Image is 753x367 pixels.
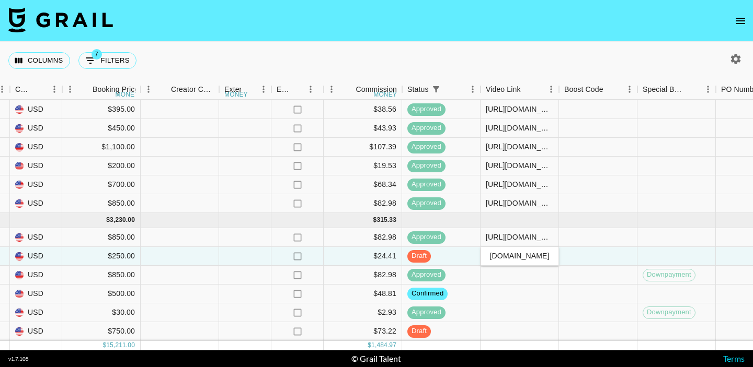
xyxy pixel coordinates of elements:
div: https://www.tiktok.com/@tristipoopoo/video/7556994535717391647?is_from_webapp=1&sender_device=pc&... [486,232,553,242]
span: Downpayment [643,270,695,280]
div: money [373,91,397,98]
div: $ [106,216,110,224]
div: Special Booking Type [643,79,686,100]
span: approved [407,123,446,133]
button: Menu [47,81,62,97]
span: approved [407,307,446,317]
div: Boost Code [559,79,637,100]
div: Special Booking Type [637,79,716,100]
button: Menu [324,81,339,97]
button: Sort [291,82,306,97]
img: Grail Talent [8,7,113,32]
button: open drawer [730,10,751,31]
button: Sort [156,82,171,97]
div: 15,211.00 [106,341,135,350]
div: $82.98 [324,266,402,285]
button: Menu [141,81,156,97]
div: USD [10,228,62,247]
div: $30.00 [62,303,141,322]
div: $82.98 [324,194,402,213]
span: approved [407,270,446,280]
div: 315.33 [376,216,396,224]
div: https://www.instagram.com/reel/DPUepVbjdpV/?utm_source=ig_web_copy_link&igsh=MzRlODBiNWFlZA== [486,160,553,171]
div: Status [402,79,481,100]
button: Sort [341,82,356,97]
div: https://www.tiktok.com/@tristipoopoo/video/7555678298978667806?is_from_webapp=1&sender_device=pc&... [486,179,553,190]
span: approved [407,232,446,242]
div: $1,100.00 [62,138,141,157]
button: Menu [62,81,78,97]
div: USD [10,157,62,175]
div: USD [10,194,62,213]
div: USD [10,322,62,341]
div: $ [102,341,106,350]
div: $450.00 [62,119,141,138]
button: Menu [256,81,271,97]
div: Creator Commmission Override [171,79,214,100]
div: USD [10,247,62,266]
div: USD [10,119,62,138]
button: Show filters [78,52,136,69]
div: USD [10,285,62,303]
a: Terms [723,353,745,363]
div: $250.00 [62,247,141,266]
div: Commission [356,79,397,100]
div: $48.81 [324,285,402,303]
button: Sort [521,82,535,97]
span: approved [407,180,446,190]
span: Downpayment [643,307,695,317]
div: $ [368,341,371,350]
button: Menu [465,81,481,97]
button: Menu [303,81,318,97]
div: 1 active filter [429,82,443,97]
span: 7 [92,49,102,60]
button: Sort [443,82,458,97]
div: $19.53 [324,157,402,175]
div: 1,484.97 [371,341,396,350]
div: USD [10,138,62,157]
div: money [224,91,248,98]
span: draft [407,326,431,336]
div: $38.56 [324,100,402,119]
button: Menu [543,81,559,97]
button: Sort [603,82,618,97]
div: $500.00 [62,285,141,303]
div: $43.93 [324,119,402,138]
button: Show filters [429,82,443,97]
div: $68.34 [324,175,402,194]
div: $ [373,216,377,224]
div: $700.00 [62,175,141,194]
span: draft [407,251,431,261]
div: $24.41 [324,247,402,266]
div: Expenses: Remove Commission? [271,79,324,100]
span: confirmed [407,289,448,299]
span: approved [407,142,446,152]
div: https://www.tiktok.com/@palinkamalinka/video/7554859650026327318?is_from_webapp=1&sender_device=p... [486,123,553,133]
div: $200.00 [62,157,141,175]
div: Booking Price [93,79,139,100]
div: $82.98 [324,228,402,247]
div: Creator Commmission Override [141,79,219,100]
div: https://www.tiktok.com/@tristipoopoo/video/7555889470277487903?is_from_webapp=1&sender_device=pc&... [486,198,553,208]
button: Menu [622,81,637,97]
div: https://www.tiktok.com/@leodibaa/video/7556720992702254358?is_from_webapp=1&sender_device=pc&web_... [486,141,553,152]
div: Video Link [481,79,559,100]
div: 3,230.00 [110,216,135,224]
div: https://www.tiktok.com/@palinkamalinka/video/7556328678389501206?is_from_webapp=1&sender_device=p... [486,104,553,114]
button: Sort [241,82,256,97]
div: Status [407,79,429,100]
button: Menu [700,81,716,97]
span: approved [407,104,446,114]
button: Sort [686,82,700,97]
div: v 1.7.105 [8,356,29,362]
button: Select columns [8,52,70,69]
div: © Grail Talent [351,353,401,364]
div: $2.93 [324,303,402,322]
span: approved [407,161,446,171]
button: Sort [32,82,47,97]
div: Video Link [486,79,521,100]
div: Boost Code [564,79,603,100]
div: USD [10,303,62,322]
div: $107.39 [324,138,402,157]
div: $73.22 [324,322,402,341]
